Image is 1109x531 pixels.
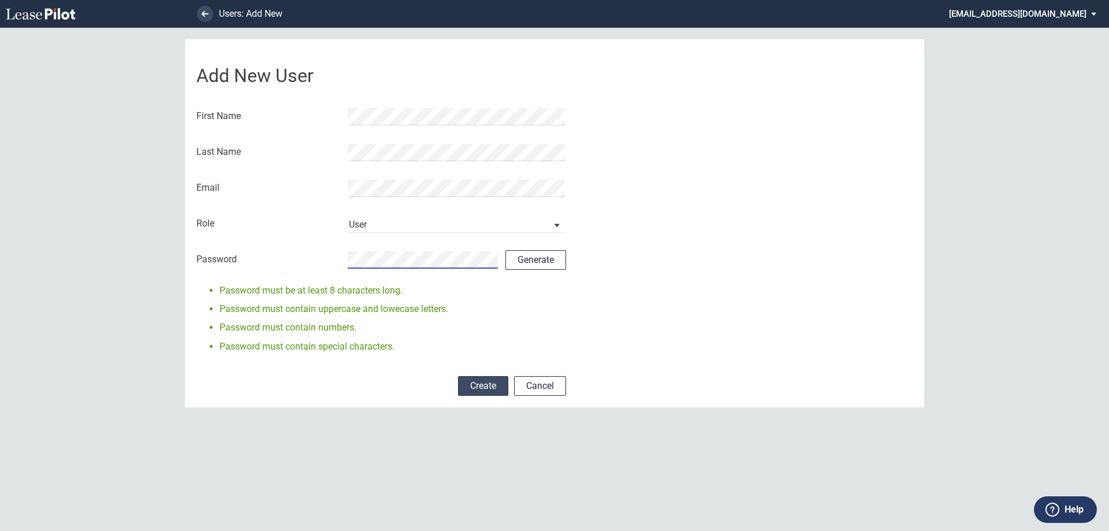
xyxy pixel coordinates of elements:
[514,376,566,396] button: Cancel
[196,110,341,122] span: First Name
[505,250,566,270] button: Generate
[219,303,448,314] span: Password must contain uppercase and lowecase letters.
[196,253,341,266] span: Password
[348,251,498,269] input: Password
[348,216,565,233] md-select: Role: User
[348,144,565,161] input: Last Name
[196,217,341,230] span: Role
[349,219,367,230] div: User
[219,285,403,296] span: Password must be at least 8 characters long.
[219,341,395,352] span: Password must contain special characters.
[348,180,565,197] input: Email
[1034,496,1097,523] button: Help
[1065,502,1084,517] label: Help
[458,376,508,396] button: Create
[196,63,913,89] h1: Add New User
[219,322,356,333] span: Password must contain numbers.
[348,108,565,125] input: First Name
[196,181,341,194] span: Email
[196,146,341,158] span: Last Name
